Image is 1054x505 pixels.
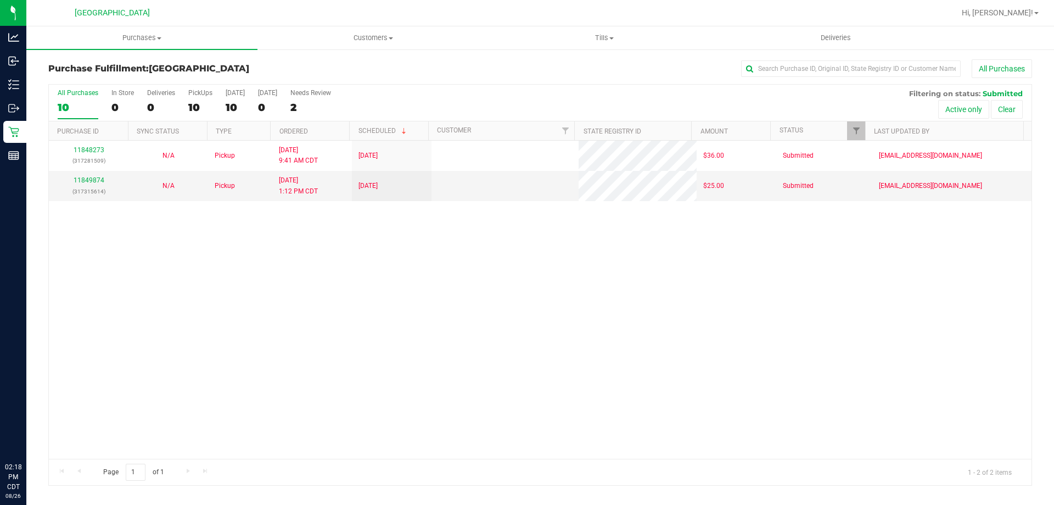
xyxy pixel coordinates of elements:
a: Amount [700,127,728,135]
p: (317281509) [55,156,122,166]
span: Purchases [26,33,257,43]
button: All Purchases [972,59,1032,78]
a: 11848273 [74,146,104,154]
div: Deliveries [147,89,175,97]
a: Customers [257,26,489,49]
div: In Store [111,89,134,97]
span: Not Applicable [162,152,175,159]
button: Active only [938,100,989,119]
span: [GEOGRAPHIC_DATA] [149,63,249,74]
a: Type [216,127,232,135]
a: Purchases [26,26,257,49]
p: (317315614) [55,186,122,197]
inline-svg: Inbound [8,56,19,66]
span: Submitted [783,181,814,191]
a: Purchase ID [57,127,99,135]
span: Pickup [215,181,235,191]
div: [DATE] [226,89,245,97]
a: Filter [847,121,865,140]
a: 11849874 [74,176,104,184]
div: 10 [226,101,245,114]
span: $36.00 [703,151,724,161]
a: Filter [556,121,574,140]
span: Submitted [983,89,1023,98]
div: 10 [188,101,212,114]
span: $25.00 [703,181,724,191]
input: 1 [126,464,145,481]
span: Hi, [PERSON_NAME]! [962,8,1033,17]
input: Search Purchase ID, Original ID, State Registry ID or Customer Name... [741,60,961,77]
div: 10 [58,101,98,114]
p: 02:18 PM CDT [5,462,21,492]
a: State Registry ID [584,127,641,135]
a: Deliveries [720,26,951,49]
div: [DATE] [258,89,277,97]
inline-svg: Reports [8,150,19,161]
a: Ordered [279,127,308,135]
button: N/A [162,181,175,191]
div: 0 [147,101,175,114]
p: 08/26 [5,492,21,500]
div: All Purchases [58,89,98,97]
iframe: Resource center [11,417,44,450]
iframe: Resource center unread badge [32,415,46,429]
inline-svg: Inventory [8,79,19,90]
a: Sync Status [137,127,179,135]
a: Scheduled [358,127,408,135]
span: Submitted [783,151,814,161]
div: PickUps [188,89,212,97]
button: N/A [162,151,175,161]
div: Needs Review [290,89,331,97]
div: 0 [111,101,134,114]
span: [DATE] [358,181,378,191]
button: Clear [991,100,1023,119]
span: [DATE] 9:41 AM CDT [279,145,318,166]
h3: Purchase Fulfillment: [48,64,376,74]
div: 0 [258,101,277,114]
span: Not Applicable [162,182,175,190]
inline-svg: Outbound [8,103,19,114]
span: [DATE] 1:12 PM CDT [279,175,318,196]
a: Tills [489,26,720,49]
span: Customers [258,33,488,43]
span: Filtering on status: [909,89,980,98]
inline-svg: Analytics [8,32,19,43]
span: [DATE] [358,151,378,161]
a: Customer [437,126,471,134]
span: 1 - 2 of 2 items [959,464,1021,480]
span: [GEOGRAPHIC_DATA] [75,8,150,18]
span: Pickup [215,151,235,161]
a: Last Updated By [874,127,929,135]
div: 2 [290,101,331,114]
span: [EMAIL_ADDRESS][DOMAIN_NAME] [879,151,982,161]
inline-svg: Retail [8,126,19,137]
span: Deliveries [806,33,866,43]
a: Status [780,126,803,134]
span: [EMAIL_ADDRESS][DOMAIN_NAME] [879,181,982,191]
span: Page of 1 [94,464,173,481]
span: Tills [489,33,719,43]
